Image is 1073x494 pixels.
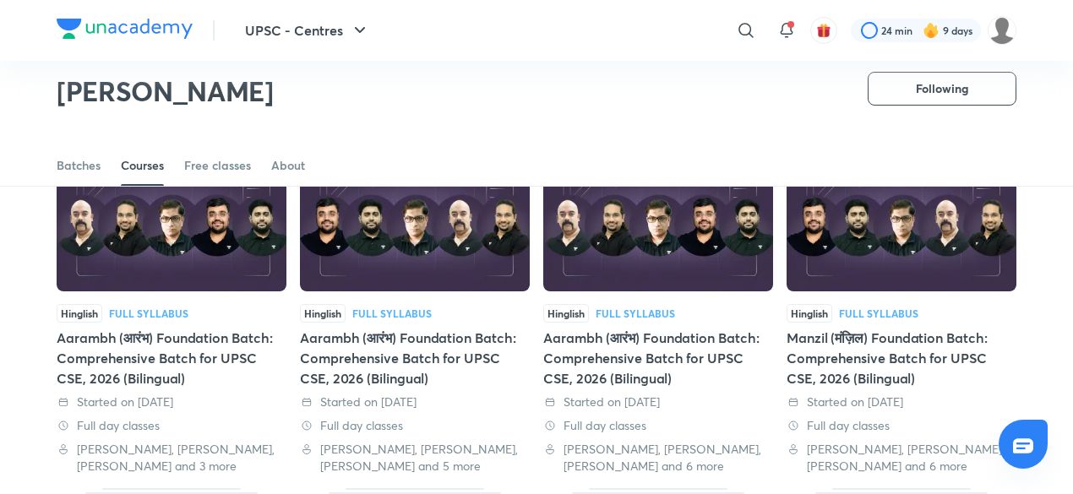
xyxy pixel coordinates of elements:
[787,417,1016,434] div: Full day classes
[543,441,773,475] div: Sudarshan Gurjar, Dr Sidharth Arora, Saurabh Pandey and 6 more
[57,19,193,43] a: Company Logo
[787,304,832,323] span: Hinglish
[57,394,286,410] div: Started on 8 Jun 2025
[184,145,251,186] a: Free classes
[57,328,286,388] div: Aarambh (आरंभ) Foundation Batch: Comprehensive Batch for UPSC CSE, 2026 (Bilingual)
[57,151,286,475] div: Aarambh (आरंभ) Foundation Batch: Comprehensive Batch for UPSC CSE, 2026 (Bilingual)
[868,72,1016,106] button: Following
[57,417,286,434] div: Full day classes
[543,304,589,323] span: Hinglish
[810,17,837,44] button: avatar
[300,417,530,434] div: Full day classes
[543,151,773,475] div: Aarambh (आरंभ) Foundation Batch: Comprehensive Batch for UPSC CSE, 2026 (Bilingual)
[184,157,251,174] div: Free classes
[300,328,530,388] div: Aarambh (आरंभ) Foundation Batch: Comprehensive Batch for UPSC CSE, 2026 (Bilingual)
[787,394,1016,410] div: Started on 6 May 2025
[300,441,530,475] div: Sudarshan Gurjar, Dr Sidharth Arora, Saurabh Pandey and 5 more
[57,441,286,475] div: Sudarshan Gurjar, Dr Sidharth Arora, Mrunal Patel and 3 more
[787,151,1016,475] div: Manzil (मंज़िल) Foundation Batch: Comprehensive Batch for UPSC CSE, 2026 (Bilingual)
[300,394,530,410] div: Started on 31 May 2025
[787,441,1016,475] div: Sudarshan Gurjar, Dr Sidharth Arora, Anuj Garg and 6 more
[787,328,1016,388] div: Manzil (मंज़िल) Foundation Batch: Comprehensive Batch for UPSC CSE, 2026 (Bilingual)
[300,151,530,475] div: Aarambh (आरंभ) Foundation Batch: Comprehensive Batch for UPSC CSE, 2026 (Bilingual)
[300,304,346,323] span: Hinglish
[57,160,286,291] img: Thumbnail
[916,80,968,97] span: Following
[57,19,193,39] img: Company Logo
[271,157,305,174] div: About
[543,328,773,388] div: Aarambh (आरंभ) Foundation Batch: Comprehensive Batch for UPSC CSE, 2026 (Bilingual)
[352,308,432,318] div: Full Syllabus
[109,308,188,318] div: Full Syllabus
[816,23,831,38] img: avatar
[300,160,530,291] img: Thumbnail
[235,14,380,47] button: UPSC - Centres
[543,417,773,434] div: Full day classes
[923,22,940,39] img: streak
[57,304,102,323] span: Hinglish
[121,145,164,186] a: Courses
[787,160,1016,291] img: Thumbnail
[57,74,274,108] h2: [PERSON_NAME]
[839,308,918,318] div: Full Syllabus
[988,16,1016,45] img: SAKSHI AGRAWAL
[121,157,164,174] div: Courses
[543,160,773,291] img: Thumbnail
[57,157,101,174] div: Batches
[57,145,101,186] a: Batches
[543,394,773,410] div: Started on 17 May 2025
[596,308,675,318] div: Full Syllabus
[271,145,305,186] a: About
